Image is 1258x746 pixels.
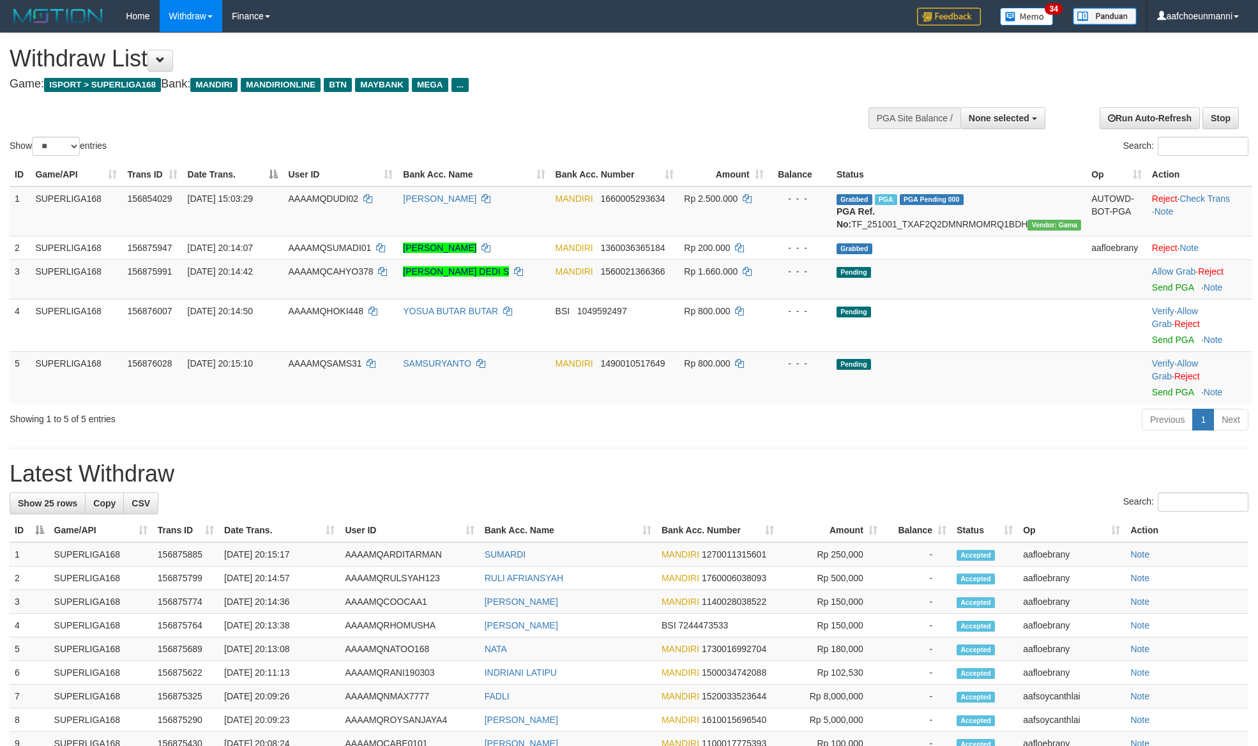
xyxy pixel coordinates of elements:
[1147,236,1252,259] td: ·
[1152,306,1198,329] a: Allow Grab
[774,357,826,370] div: - - -
[957,692,995,703] span: Accepted
[123,492,158,514] a: CSV
[600,358,665,369] span: Copy 1490010517649 to clipboard
[219,661,340,685] td: [DATE] 20:11:13
[684,266,738,277] span: Rp 1.660.000
[875,194,897,205] span: Marked by aafsoycanthlai
[1123,492,1248,512] label: Search:
[1152,243,1178,253] a: Reject
[340,637,479,661] td: AAAAMQNATOO168
[1152,266,1198,277] span: ·
[837,206,875,229] b: PGA Ref. No:
[10,163,30,187] th: ID
[219,637,340,661] td: [DATE] 20:13:08
[188,266,253,277] span: [DATE] 20:14:42
[779,637,883,661] td: Rp 180,000
[1142,409,1193,430] a: Previous
[49,567,153,590] td: SUPERLIGA168
[30,299,122,351] td: SUPERLIGA168
[324,78,352,92] span: BTN
[1179,194,1230,204] a: Check Trans
[957,550,995,561] span: Accepted
[1123,137,1248,156] label: Search:
[30,163,122,187] th: Game/API: activate to sort column ascending
[153,519,219,542] th: Trans ID: activate to sort column ascending
[779,590,883,614] td: Rp 150,000
[662,644,699,654] span: MANDIRI
[190,78,238,92] span: MANDIRI
[1147,351,1252,404] td: · ·
[10,236,30,259] td: 2
[957,597,995,608] span: Accepted
[44,78,161,92] span: ISPORT > SUPERLIGA168
[883,685,951,708] td: -
[127,358,172,369] span: 156876028
[556,358,593,369] span: MANDIRI
[10,519,49,542] th: ID: activate to sort column descending
[355,78,409,92] span: MAYBANK
[1179,243,1199,253] a: Note
[1018,661,1125,685] td: aafloebrany
[10,187,30,236] td: 1
[340,590,479,614] td: AAAAMQCOOCAA1
[1152,306,1174,316] a: Verify
[969,113,1029,123] span: None selected
[774,192,826,205] div: - - -
[1018,590,1125,614] td: aafloebrany
[678,620,728,630] span: Copy 7244473533 to clipboard
[153,708,219,732] td: 156875290
[837,243,872,254] span: Grabbed
[49,590,153,614] td: SUPERLIGA168
[774,305,826,317] div: - - -
[556,243,593,253] span: MANDIRI
[18,498,77,508] span: Show 25 rows
[662,573,699,583] span: MANDIRI
[10,461,1248,487] h1: Latest Withdraw
[288,243,371,253] span: AAAAMQSUMADI01
[485,620,558,630] a: [PERSON_NAME]
[662,667,699,678] span: MANDIRI
[1147,163,1252,187] th: Action
[1152,306,1198,329] span: ·
[831,187,1086,236] td: TF_251001_TXAF2Q2DMNRMOMRQ1BDH
[883,637,951,661] td: -
[49,708,153,732] td: SUPERLIGA168
[30,259,122,299] td: SUPERLIGA168
[219,519,340,542] th: Date Trans.: activate to sort column ascending
[600,243,665,253] span: Copy 1360036365184 to clipboard
[340,542,479,567] td: AAAAMQARDITARMAN
[957,644,995,655] span: Accepted
[1152,335,1194,345] a: Send PGA
[957,668,995,679] span: Accepted
[340,614,479,637] td: AAAAMQRHOMUSHA
[1204,387,1223,397] a: Note
[769,163,831,187] th: Balance
[556,306,570,316] span: BSI
[1045,3,1062,15] span: 34
[1018,637,1125,661] td: aafloebrany
[340,661,479,685] td: AAAAMQRANI190303
[10,685,49,708] td: 7
[1086,236,1147,259] td: aafloebrany
[485,715,558,725] a: [PERSON_NAME]
[153,685,219,708] td: 156875325
[10,46,826,72] h1: Withdraw List
[1130,573,1149,583] a: Note
[219,542,340,567] td: [DATE] 20:15:17
[1158,137,1248,156] input: Search:
[412,78,448,92] span: MEGA
[188,358,253,369] span: [DATE] 20:15:10
[93,498,116,508] span: Copy
[219,590,340,614] td: [DATE] 20:14:36
[779,708,883,732] td: Rp 5,000,000
[837,307,871,317] span: Pending
[49,542,153,567] td: SUPERLIGA168
[868,107,960,129] div: PGA Site Balance /
[340,567,479,590] td: AAAAMQRULSYAH123
[219,614,340,637] td: [DATE] 20:13:38
[702,573,766,583] span: Copy 1760006038093 to clipboard
[49,661,153,685] td: SUPERLIGA168
[1152,194,1178,204] a: Reject
[485,597,558,607] a: [PERSON_NAME]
